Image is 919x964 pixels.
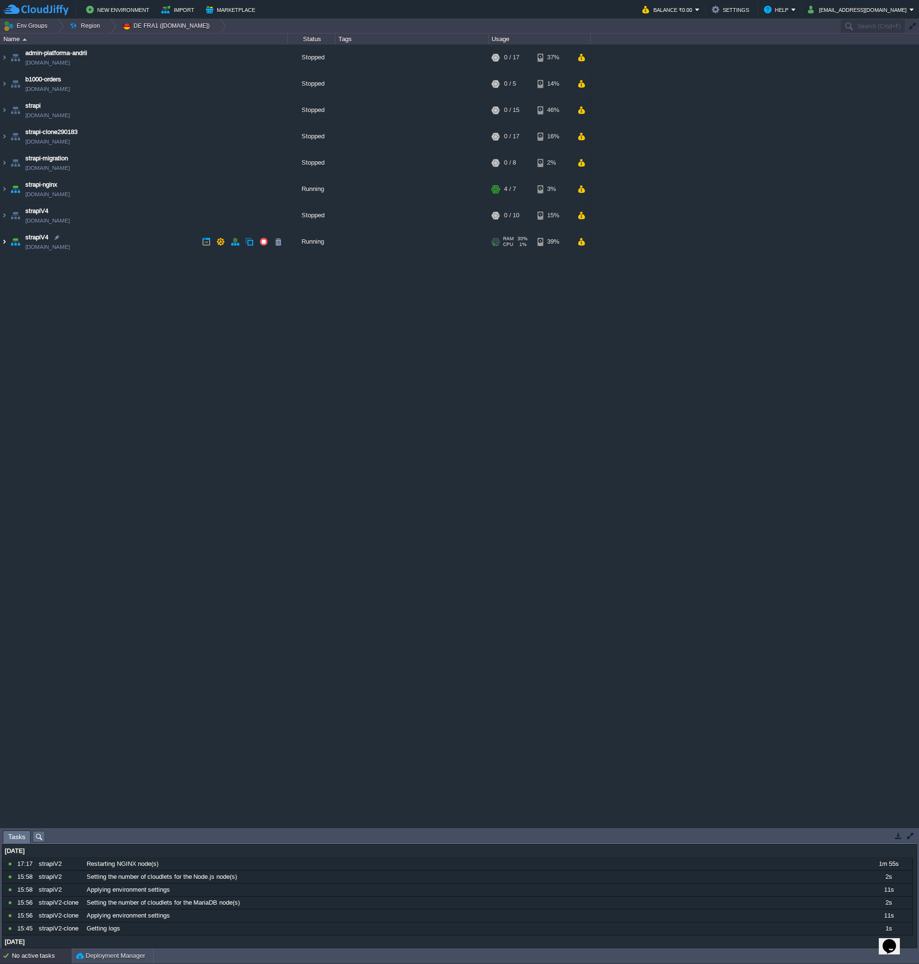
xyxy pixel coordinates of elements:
[865,858,912,870] div: 1m 55s
[87,898,240,907] span: Setting the number of cloudlets for the MariaDB node(s)
[538,229,569,255] div: 39%
[206,4,258,15] button: Marketplace
[25,233,48,242] a: strapiV4
[3,4,68,16] img: CloudJiffy
[288,150,336,176] div: Stopped
[538,150,569,176] div: 2%
[3,19,51,33] button: Env Groups
[9,123,22,149] img: AMDAwAAAACH5BAEAAAAALAAAAAABAAEAAAICRAEAOw==
[288,71,336,97] div: Stopped
[865,909,912,922] div: 11s
[36,858,83,870] div: strapiV2
[17,922,35,935] div: 15:45
[0,123,8,149] img: AMDAwAAAACH5BAEAAAAALAAAAAABAAEAAAICRAEAOw==
[25,216,70,225] a: [DOMAIN_NAME]
[538,176,569,202] div: 3%
[25,154,68,163] a: strapi-migration
[288,97,336,123] div: Stopped
[517,236,527,242] span: 30%
[712,4,752,15] button: Settings
[288,45,336,70] div: Stopped
[0,150,8,176] img: AMDAwAAAACH5BAEAAAAALAAAAAABAAEAAAICRAEAOw==
[489,34,590,45] div: Usage
[122,19,213,33] button: DE FRA1 ([DOMAIN_NAME])
[764,4,791,15] button: Help
[503,242,513,247] span: CPU
[0,176,8,202] img: AMDAwAAAACH5BAEAAAAALAAAAAABAAEAAAICRAEAOw==
[879,926,909,954] iframe: chat widget
[25,84,70,94] a: [DOMAIN_NAME]
[25,180,57,190] a: strapi-nginx
[517,242,527,247] span: 1%
[808,4,909,15] button: [EMAIL_ADDRESS][DOMAIN_NAME]
[8,831,25,843] span: Tasks
[2,936,912,948] div: [DATE]
[0,71,8,97] img: AMDAwAAAACH5BAEAAAAALAAAAAABAAEAAAICRAEAOw==
[288,123,336,149] div: Stopped
[504,97,519,123] div: 0 / 15
[25,48,87,58] a: admin-platforma-andrii
[12,948,72,964] div: No active tasks
[87,873,237,881] span: Setting the number of cloudlets for the Node.js node(s)
[504,123,519,149] div: 0 / 17
[9,45,22,70] img: AMDAwAAAACH5BAEAAAAALAAAAAABAAEAAAICRAEAOw==
[161,4,197,15] button: Import
[503,236,514,242] span: RAM
[288,229,336,255] div: Running
[25,206,48,216] a: strapiV4
[36,884,83,896] div: strapiV2
[288,176,336,202] div: Running
[69,19,103,33] button: Region
[538,71,569,97] div: 14%
[25,163,70,173] a: [DOMAIN_NAME]
[538,202,569,228] div: 15%
[0,202,8,228] img: AMDAwAAAACH5BAEAAAAALAAAAAABAAEAAAICRAEAOw==
[2,845,912,857] div: [DATE]
[25,190,70,199] a: [DOMAIN_NAME]
[9,97,22,123] img: AMDAwAAAACH5BAEAAAAALAAAAAABAAEAAAICRAEAOw==
[36,871,83,883] div: strapiV2
[87,924,120,933] span: Getting logs
[87,911,170,920] span: Applying environment settings
[9,71,22,97] img: AMDAwAAAACH5BAEAAAAALAAAAAABAAEAAAICRAEAOw==
[25,127,78,137] span: strapi-clone290183
[36,922,83,935] div: strapiV2-clone
[87,860,158,868] span: Restarting NGINX node(s)
[1,34,287,45] div: Name
[538,97,569,123] div: 46%
[17,871,35,883] div: 15:58
[865,884,912,896] div: 11s
[9,229,22,255] img: AMDAwAAAACH5BAEAAAAALAAAAAABAAEAAAICRAEAOw==
[17,909,35,922] div: 15:56
[17,884,35,896] div: 15:58
[25,75,61,84] span: b1000-orders
[288,202,336,228] div: Stopped
[25,242,70,252] a: [DOMAIN_NAME]
[865,871,912,883] div: 2s
[865,897,912,909] div: 2s
[36,909,83,922] div: strapiV2-clone
[504,150,516,176] div: 0 / 8
[22,38,27,41] img: AMDAwAAAACH5BAEAAAAALAAAAAABAAEAAAICRAEAOw==
[504,202,519,228] div: 0 / 10
[25,58,70,67] a: [DOMAIN_NAME]
[9,150,22,176] img: AMDAwAAAACH5BAEAAAAALAAAAAABAAEAAAICRAEAOw==
[0,229,8,255] img: AMDAwAAAACH5BAEAAAAALAAAAAABAAEAAAICRAEAOw==
[504,45,519,70] div: 0 / 17
[76,951,145,961] button: Deployment Manager
[504,176,516,202] div: 4 / 7
[86,4,152,15] button: New Environment
[504,71,516,97] div: 0 / 5
[865,922,912,935] div: 1s
[538,45,569,70] div: 37%
[336,34,488,45] div: Tags
[25,101,41,111] a: strapi
[87,886,170,894] span: Applying environment settings
[0,45,8,70] img: AMDAwAAAACH5BAEAAAAALAAAAAABAAEAAAICRAEAOw==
